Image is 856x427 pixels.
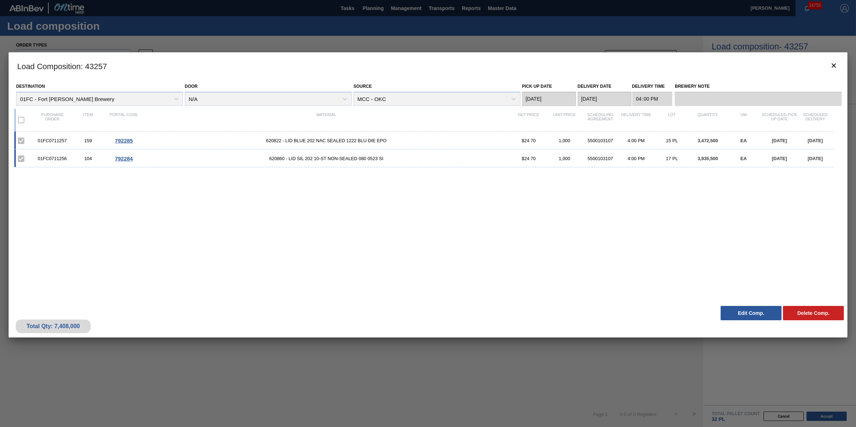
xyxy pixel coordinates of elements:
[21,323,85,330] div: Total Qty: 7,408,000
[721,306,782,320] button: Edit Comp.
[142,112,511,128] div: Material
[797,112,833,128] div: Scheduled Delivery
[582,112,618,128] div: Scheduling Agreement
[547,112,582,128] div: Unit Price
[690,112,726,128] div: Quantity
[698,156,718,161] span: 3,935,500
[522,92,576,106] input: mm/dd/yyyy
[547,138,582,143] div: 1,000
[354,84,372,89] label: Source
[185,84,198,89] label: Door
[70,156,106,161] div: 104
[654,112,690,128] div: Lot
[34,138,70,143] div: 01FC0711257
[511,156,547,161] div: $24.70
[675,81,842,92] label: Brewery Note
[34,112,70,128] div: Purchase order
[70,138,106,143] div: 159
[618,112,654,128] div: Delivery Time
[106,155,142,162] div: Go to Order
[142,138,511,143] span: 620822 - LID BLUE 202 NAC SEALED 1222 BLU DIE EPO
[522,84,552,89] label: Pick up Date
[582,138,618,143] div: 5500103107
[547,156,582,161] div: 1,000
[654,156,690,161] div: 17 PL
[726,112,761,128] div: UM
[70,112,106,128] div: Item
[511,138,547,143] div: $24.70
[582,156,618,161] div: 5500103107
[808,138,823,143] span: [DATE]
[772,156,787,161] span: [DATE]
[106,112,142,128] div: Portal code
[698,138,718,143] span: 3,472,500
[740,156,747,161] span: EA
[654,138,690,143] div: 15 PL
[9,52,847,80] h3: Load Composition : 43257
[511,112,547,128] div: Net Price
[115,155,133,162] span: 792284
[578,84,611,89] label: Delivery Date
[772,138,787,143] span: [DATE]
[632,81,673,92] label: Delivery Time
[578,92,631,106] input: mm/dd/yyyy
[808,156,823,161] span: [DATE]
[16,84,45,89] label: Destination
[618,156,654,161] div: 4:00 PM
[618,138,654,143] div: 4:00 PM
[142,156,511,161] span: 620860 - LID SIL 202 10-ST NON-SEALED 080 0523 SI
[34,156,70,161] div: 01FC0711256
[106,138,142,144] div: Go to Order
[115,138,133,144] span: 792285
[761,112,797,128] div: Scheduled Pick up Date
[783,306,844,320] button: Delete Comp.
[740,138,747,143] span: EA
